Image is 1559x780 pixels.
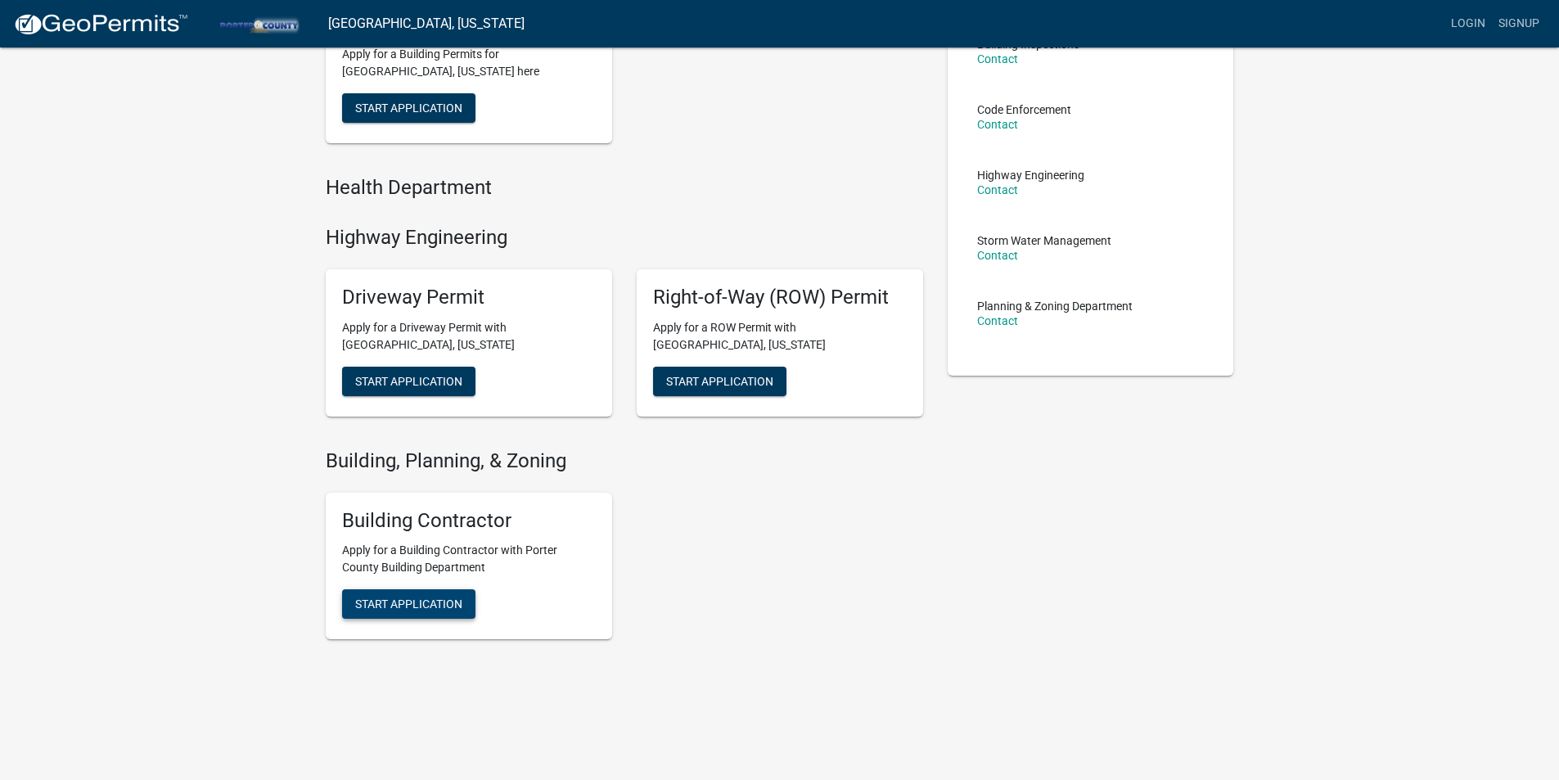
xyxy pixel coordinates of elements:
[977,52,1018,65] a: Contact
[326,176,923,200] h4: Health Department
[342,542,596,576] p: Apply for a Building Contractor with Porter County Building Department
[1492,8,1546,39] a: Signup
[342,93,475,123] button: Start Application
[355,374,462,387] span: Start Application
[977,235,1111,246] p: Storm Water Management
[326,226,923,250] h4: Highway Engineering
[977,249,1018,262] a: Contact
[328,10,525,38] a: [GEOGRAPHIC_DATA], [US_STATE]
[653,367,786,396] button: Start Application
[653,286,907,309] h5: Right-of-Way (ROW) Permit
[977,183,1018,196] a: Contact
[977,38,1079,50] p: Building Inspections
[342,319,596,354] p: Apply for a Driveway Permit with [GEOGRAPHIC_DATA], [US_STATE]
[342,589,475,619] button: Start Application
[977,118,1018,131] a: Contact
[342,509,596,533] h5: Building Contractor
[666,374,773,387] span: Start Application
[653,319,907,354] p: Apply for a ROW Permit with [GEOGRAPHIC_DATA], [US_STATE]
[342,286,596,309] h5: Driveway Permit
[342,367,475,396] button: Start Application
[977,169,1084,181] p: Highway Engineering
[1444,8,1492,39] a: Login
[201,12,315,34] img: Porter County, Indiana
[326,449,923,473] h4: Building, Planning, & Zoning
[342,46,596,80] p: Apply for a Building Permits for [GEOGRAPHIC_DATA], [US_STATE] here
[355,101,462,115] span: Start Application
[977,314,1018,327] a: Contact
[977,104,1071,115] p: Code Enforcement
[977,300,1133,312] p: Planning & Zoning Department
[355,597,462,611] span: Start Application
